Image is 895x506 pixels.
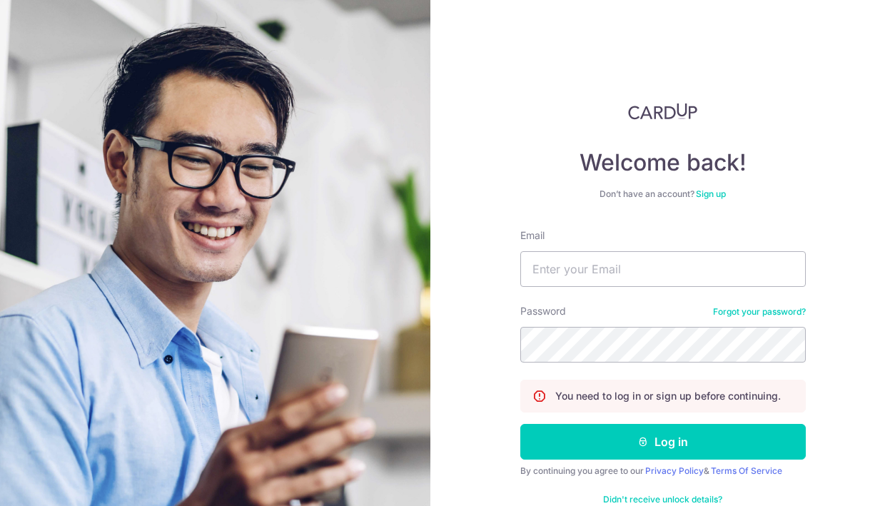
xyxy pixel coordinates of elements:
[645,465,704,476] a: Privacy Policy
[713,306,806,318] a: Forgot your password?
[603,494,722,505] a: Didn't receive unlock details?
[520,188,806,200] div: Don’t have an account?
[711,465,782,476] a: Terms Of Service
[555,389,781,403] p: You need to log in or sign up before continuing.
[696,188,726,199] a: Sign up
[520,424,806,460] button: Log in
[520,251,806,287] input: Enter your Email
[520,304,566,318] label: Password
[628,103,698,120] img: CardUp Logo
[520,228,545,243] label: Email
[520,148,806,177] h4: Welcome back!
[520,465,806,477] div: By continuing you agree to our &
